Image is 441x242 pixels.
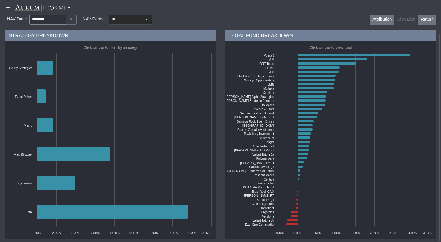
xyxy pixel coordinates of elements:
text: [PERSON_NAME] Alpha Strategies [226,95,274,99]
text: Valent Tatum 3x [252,219,274,222]
text: EGMF [265,66,274,70]
text: Equity Strategies [9,66,32,70]
text: 5.00% [71,231,80,235]
text: Systematic [17,182,32,185]
text: Polymer Asia [256,157,274,160]
text: 2.50% [52,231,61,235]
label: Attribution [370,13,394,25]
text: MuTaka [263,87,274,90]
div: Select [141,14,152,24]
text: [PERSON_NAME] Fundamental Equity [221,169,274,173]
text: Southern Ridges Summit [240,112,274,115]
text: KLS Arete Macro Fund [243,186,274,189]
div: NAV Period: [83,14,106,25]
text: [PERSON_NAME] MB Macro [234,149,274,152]
text: Trium Khartes [255,182,274,185]
text: 1.50% [351,231,360,235]
text: 0.00% [293,231,302,235]
text: 12.50% [129,231,139,235]
text: 15.00% [148,231,158,235]
text: Total [26,210,32,214]
text: 17.50% [168,231,178,235]
text: [GEOGRAPHIC_DATA] [242,124,274,127]
text: Walleye Opportunities [244,79,274,82]
text: 3.00% [408,231,417,235]
text: 10.00% [109,231,120,235]
text: 0.00% [33,231,41,235]
text: 3.50% [423,231,432,235]
text: Caxton Dynamis [252,202,274,206]
text: Ergoteles [261,210,274,214]
text: BlackRock Strategic Equity [237,75,274,78]
text: Millennium [259,136,274,140]
text: QRT Torus [259,62,274,65]
label: Return [418,13,436,25]
text: 7.50% [91,231,99,235]
text: East One Commodity [245,223,274,226]
text: Tewksbury Investment [244,132,274,136]
text: LMR [268,83,274,86]
text: 20.00% [187,231,197,235]
text: Atlas Enhanced [253,145,274,148]
label: Allocation [394,13,418,25]
text: Multi Strategy [14,153,32,156]
text: Keystone [261,215,274,218]
text: [PERSON_NAME] PT [244,194,274,197]
text: M V [269,58,274,61]
div: NAV Date: [5,14,29,25]
text: [PERSON_NAME] Enhanced [234,116,274,119]
text: Macro [24,124,32,127]
text: 2.00% [370,231,379,235]
text: Samson Rock Event Driven [237,120,274,123]
text: Valent Tatum 2x [252,153,274,156]
text: Centiva [264,178,274,181]
text: Trexquant [260,207,274,210]
text: Bengal [265,140,274,144]
text: Point72 [264,54,274,57]
text: Aquatic Argo [257,198,274,202]
img: Aurum-Proximity%20white.svg [15,5,70,12]
text: 22.5… [202,231,211,235]
text: M C [269,70,274,74]
text: [PERSON_NAME] Event [240,161,274,165]
div: STRATEGY BREAKDOWN [5,30,216,41]
text: [PERSON_NAME] Strategic Partners [224,99,274,102]
text: Io Macro [262,103,274,107]
text: -0.50% [274,231,284,235]
text: Click on bar to filter by strategy [83,45,137,50]
text: Caxton Global Investments [237,128,274,132]
text: Caxton Advantage [249,165,274,169]
text: BlackRock GAO [252,190,274,193]
text: Riverview Omni [253,107,274,111]
text: Click on bar to view fund [309,45,352,50]
text: Crescent Macro [252,173,274,177]
text: 0.50% [313,231,321,235]
text: Xantium [263,91,274,95]
text: Event Driven [15,95,32,99]
text: 1.00% [332,231,340,235]
div: TOTAL FUND BREAKDOWN [225,30,436,41]
text: 2.50% [389,231,398,235]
